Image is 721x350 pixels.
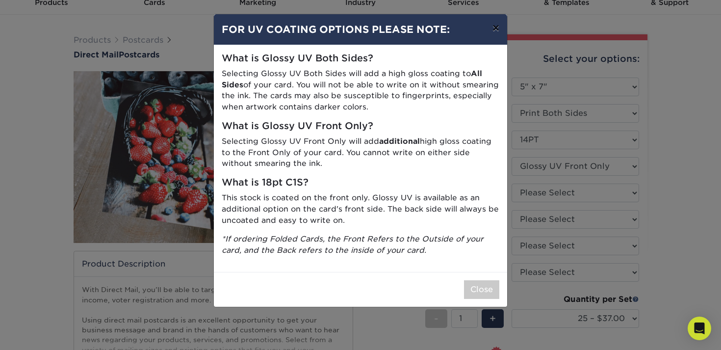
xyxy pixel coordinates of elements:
[222,22,499,37] h4: FOR UV COATING OPTIONS PLEASE NOTE:
[379,136,420,146] strong: additional
[464,280,499,299] button: Close
[222,121,499,132] h5: What is Glossy UV Front Only?
[222,53,499,64] h5: What is Glossy UV Both Sides?
[222,177,499,188] h5: What is 18pt C1S?
[222,68,499,113] p: Selecting Glossy UV Both Sides will add a high gloss coating to of your card. You will not be abl...
[688,317,711,340] div: Open Intercom Messenger
[222,234,484,255] i: *If ordering Folded Cards, the Front Refers to the Outside of your card, and the Back refers to t...
[222,192,499,226] p: This stock is coated on the front only. Glossy UV is available as an additional option on the car...
[485,14,507,42] button: ×
[222,69,482,89] strong: All Sides
[222,136,499,169] p: Selecting Glossy UV Front Only will add high gloss coating to the Front Only of your card. You ca...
